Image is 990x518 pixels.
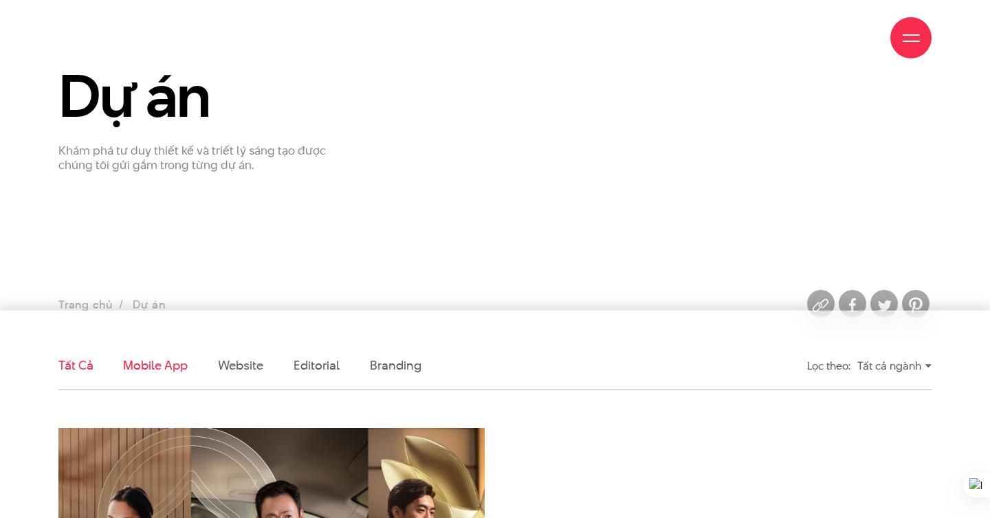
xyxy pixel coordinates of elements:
[123,357,187,374] a: Mobile app
[294,357,340,374] a: Editorial
[218,357,263,374] a: Website
[58,144,335,172] p: Khám phá tư duy thiết kế và triết lý sáng tạo được chúng tôi gửi gắm trong từng dự án.
[58,297,112,313] a: Trang chủ
[857,354,932,378] div: Tất cả ngành
[58,64,335,127] h1: Dự án
[58,357,93,374] a: Tất cả
[370,357,421,374] a: Branding
[807,354,850,378] div: Lọc theo:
